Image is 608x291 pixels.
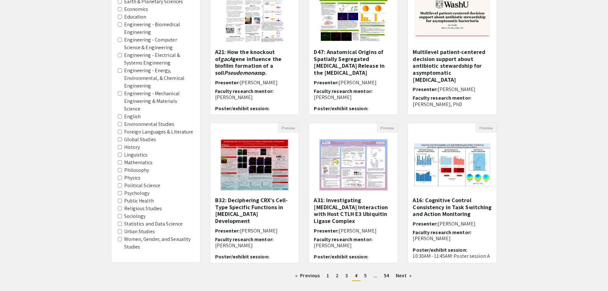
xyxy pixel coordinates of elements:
h6: Presenter: [215,80,294,86]
label: Urban Studies [124,228,155,235]
h5: A16: Cognitive Control Consistency in Task Switching and Action Monitoring [413,197,492,218]
label: Linguistics [124,151,148,159]
label: Physics [124,174,141,182]
img: <p>A31: Investigating Rotavirus Interaction with Host CTLH E3 Ubiquitin Ligase Complex</p> [313,133,394,197]
button: Preview [476,123,497,133]
p: [PERSON_NAME] [314,94,393,100]
span: [PERSON_NAME] [240,79,278,86]
span: [PERSON_NAME] [339,227,376,234]
p: [PERSON_NAME], PhD [413,101,492,107]
label: Global Studies [124,136,156,143]
img: <p>B32: Deciphering CRX’s Cell-Type Specific Functions in Photoreceptor Development</p> [214,133,295,197]
label: Engineering - Mechanical Engineering & Materials Science [124,90,194,113]
label: Psychology [124,189,150,197]
span: [PERSON_NAME] [438,220,475,227]
h6: Presenter: [413,221,492,227]
a: Previous page [292,271,323,280]
span: Poster/exhibit session: [314,253,368,260]
span: 3 [345,272,348,279]
span: 54 [384,272,389,279]
label: Engineering - Electrical & Systems Engineering [124,51,194,67]
iframe: Chat [5,262,27,286]
p: [PERSON_NAME] [215,94,294,100]
label: History [124,143,140,151]
h5: A31: Investigating [MEDICAL_DATA] Interaction with Host CTLH E3 Ubiquitin Ligase Complex [314,197,393,224]
h6: Presenter: [314,228,393,234]
span: Poster/exhibit session: [413,247,467,253]
label: Sociology [124,212,146,220]
h5: A21: How the knockout of gene influence the biofilm formation of a soil sp. [215,49,294,76]
img: <p>A16: Cognitive Control Consistency in Task Switching and Action Monitoring</p> [408,137,497,193]
div: Open Presentation <p>B32: Deciphering CRX’s Cell-Type Specific Functions in Photoreceptor Develop... [210,123,299,263]
span: Faculty research mentor: [314,88,372,95]
h6: Presenter: [215,228,294,234]
h5: B32: Deciphering CRX’s Cell-Type Specific Functions in [MEDICAL_DATA] Development [215,197,294,224]
label: Religious Studies [124,205,162,212]
button: Preview [377,123,398,133]
label: Engineering - Computer Science & Engineering [124,36,194,51]
div: Open Presentation <p>A16: Cognitive Control Consistency in Task Switching and Action Monitoring</p> [408,123,497,263]
label: Political Science [124,182,161,189]
label: Environmental Studies [124,120,175,128]
label: Mathematics [124,159,153,166]
span: 4 [355,272,357,279]
span: [PERSON_NAME] [240,227,278,234]
span: Poster/exhibit session: [215,105,269,112]
span: Faculty research mentor: [215,88,274,95]
em: gacA [221,55,232,63]
a: Next page [393,271,415,280]
p: [PERSON_NAME] [413,235,492,241]
span: [PERSON_NAME] [339,79,376,86]
label: Statistics and Data Science [124,220,183,228]
span: Poster/exhibit session: [215,253,269,260]
label: Economics [124,5,148,13]
span: Faculty research mentor: [413,229,471,236]
p: [PERSON_NAME] [314,242,393,249]
label: Engineering - Biomedical Engineering [124,21,194,36]
ul: Pagination [210,271,497,281]
h6: Presenter: [413,86,492,92]
h6: Presenter: [314,80,393,86]
h5: D47: Anatomical Origins of Spatially Segregated [MEDICAL_DATA] Release in the [MEDICAL_DATA] [314,49,393,76]
span: ... [373,272,377,279]
label: Women, Gender, and Sexuality Studies [124,235,194,251]
p: [PERSON_NAME] [215,242,294,249]
label: Education [124,13,146,21]
span: 2 [336,272,339,279]
label: Foreign Languages & Literature [124,128,193,136]
em: Pseudomonas [224,69,259,76]
p: 10:30AM - 11:45AM: Poster session A [413,253,492,259]
span: Poster/exhibit session: [314,105,368,112]
div: Open Presentation <p>A31: Investigating Rotavirus Interaction with Host CTLH E3 Ubiquitin Ligase ... [309,123,398,263]
span: Faculty research mentor: [413,95,471,101]
button: Preview [278,123,299,133]
label: Engineering - Energy, Environmental, & Chemical Engineering [124,67,194,90]
label: Philosophy [124,166,149,174]
span: 1 [327,272,329,279]
label: English [124,113,141,120]
span: [PERSON_NAME] [438,86,475,93]
span: Faculty research mentor: [215,236,274,243]
span: Faculty research mentor: [314,236,372,243]
span: 5 [364,272,367,279]
h5: Multilevel patient-centered decision support about antibiotic stewardship for asymptomatic [MEDIC... [413,49,492,83]
label: Public Health [124,197,154,205]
